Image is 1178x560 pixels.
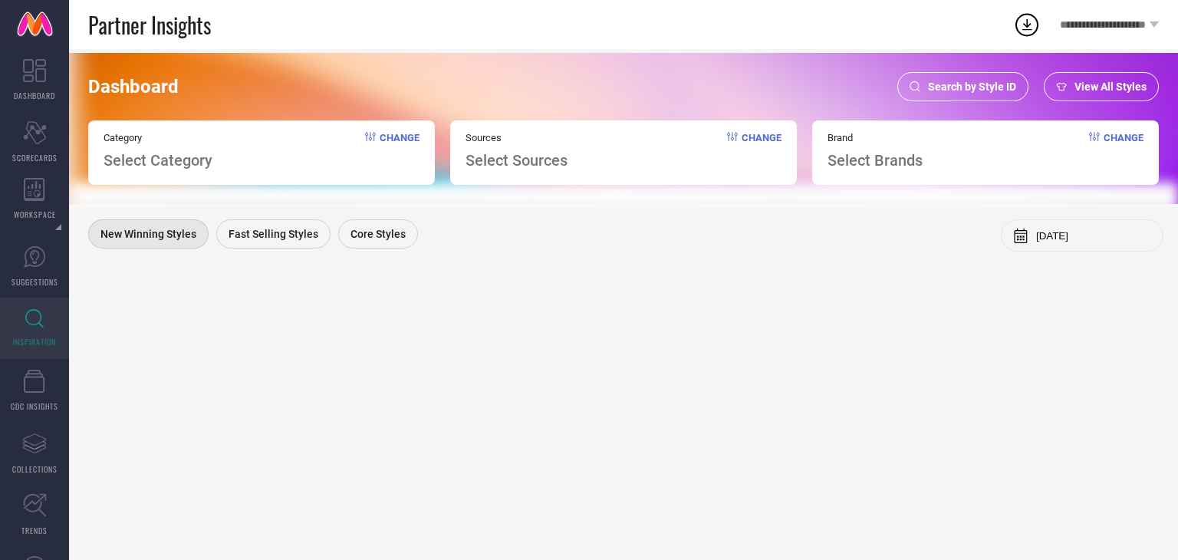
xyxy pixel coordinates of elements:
[12,463,58,475] span: COLLECTIONS
[13,336,56,348] span: INSPIRATION
[229,228,318,240] span: Fast Selling Styles
[1036,230,1151,242] input: Select month
[21,525,48,536] span: TRENDS
[380,132,420,170] span: Change
[742,132,781,170] span: Change
[14,90,55,101] span: DASHBOARD
[88,9,211,41] span: Partner Insights
[1074,81,1147,93] span: View All Styles
[828,151,923,170] span: Select Brands
[12,152,58,163] span: SCORECARDS
[1013,11,1041,38] div: Open download list
[350,228,406,240] span: Core Styles
[12,276,58,288] span: SUGGESTIONS
[100,228,196,240] span: New Winning Styles
[928,81,1016,93] span: Search by Style ID
[828,132,923,143] span: Brand
[88,76,179,97] span: Dashboard
[466,151,568,170] span: Select Sources
[14,209,56,220] span: WORKSPACE
[104,132,212,143] span: Category
[1104,132,1143,170] span: Change
[466,132,568,143] span: Sources
[104,151,212,170] span: Select Category
[11,400,58,412] span: CDC INSIGHTS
